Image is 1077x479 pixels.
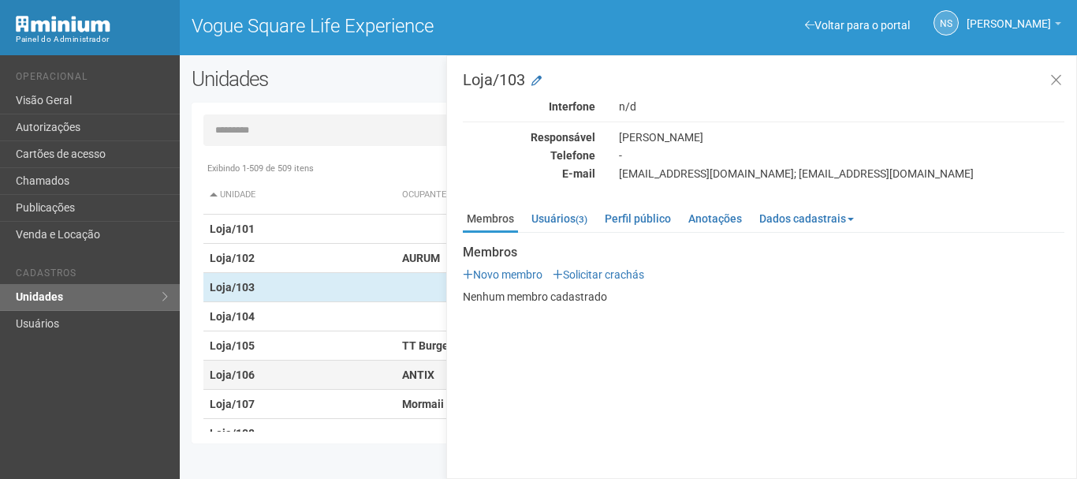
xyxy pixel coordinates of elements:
strong: Loja/108 [210,427,255,440]
th: Ocupante: activate to sort column ascending [396,176,749,215]
img: Minium [16,16,110,32]
a: Membros [463,207,518,233]
a: Anotações [684,207,746,230]
a: Perfil público [601,207,675,230]
h2: Unidades [192,67,542,91]
h1: Vogue Square Life Experience [192,16,617,36]
strong: Loja/104 [210,310,255,323]
strong: Loja/106 [210,369,255,381]
a: [PERSON_NAME] [967,20,1061,32]
strong: Mormaii Motors [402,398,482,410]
strong: Loja/102 [210,252,255,264]
strong: Loja/103 [210,281,255,294]
p: Nenhum membro cadastrado [463,290,1064,304]
li: Cadastros [16,268,168,284]
div: [EMAIL_ADDRESS][DOMAIN_NAME]; [EMAIL_ADDRESS][DOMAIN_NAME] [607,167,1076,181]
a: Novo membro [463,268,542,281]
strong: Loja/107 [210,398,255,410]
strong: Loja/101 [210,223,255,235]
strong: ANTIX [402,369,434,381]
small: (3) [576,214,587,225]
a: Voltar para o portal [805,19,910,32]
div: Exibindo 1-509 de 509 itens [203,162,1056,176]
strong: TT Burger [402,339,453,352]
div: Telefone [451,148,607,163]
strong: AURUM [402,252,440,264]
a: NS [934,10,959,36]
div: n/d [607,99,1076,114]
strong: Loja/105 [210,339,255,352]
a: Modificar a unidade [531,73,542,89]
div: - [607,148,1076,163]
div: E-mail [451,167,607,181]
h3: Loja/103 [463,72,1064,88]
li: Operacional [16,71,168,88]
a: Usuários(3) [527,207,591,230]
strong: Membros [463,245,1064,260]
div: Painel do Administrador [16,32,168,47]
span: Nicolle Silva [967,2,1051,30]
div: [PERSON_NAME] [607,130,1076,144]
div: Responsável [451,130,607,144]
div: Interfone [451,99,607,114]
a: Solicitar crachás [553,268,644,281]
a: Dados cadastrais [755,207,858,230]
th: Unidade: activate to sort column descending [203,176,396,215]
